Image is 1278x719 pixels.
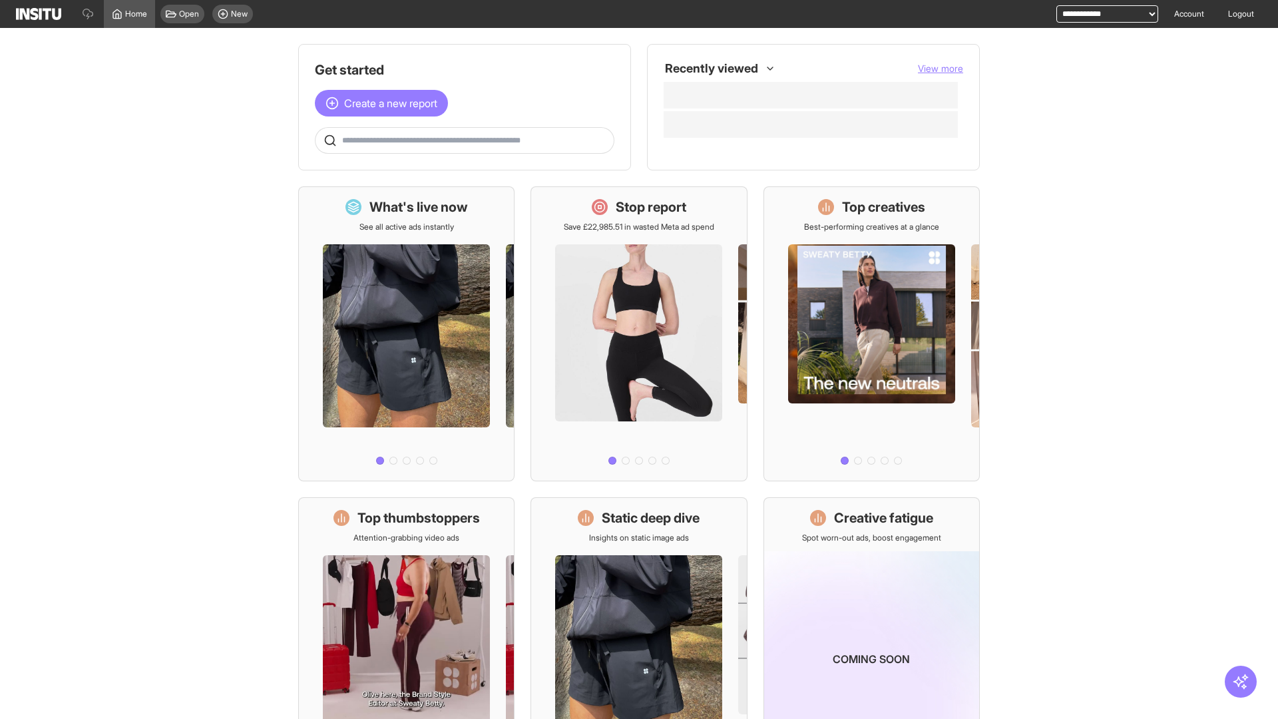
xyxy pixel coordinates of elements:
a: Top creativesBest-performing creatives at a glance [763,186,980,481]
p: Insights on static image ads [589,533,689,543]
p: Save £22,985.51 in wasted Meta ad spend [564,222,714,232]
h1: Top thumbstoppers [357,509,480,527]
h1: What's live now [369,198,468,216]
span: Open [179,9,199,19]
span: View more [918,63,963,74]
span: New [231,9,248,19]
h1: Get started [315,61,614,79]
img: Logo [16,8,61,20]
a: Stop reportSave £22,985.51 in wasted Meta ad spend [531,186,747,481]
span: Create a new report [344,95,437,111]
span: Home [125,9,147,19]
h1: Static deep dive [602,509,700,527]
p: Best-performing creatives at a glance [804,222,939,232]
button: View more [918,62,963,75]
p: Attention-grabbing video ads [353,533,459,543]
button: Create a new report [315,90,448,117]
h1: Stop report [616,198,686,216]
h1: Top creatives [842,198,925,216]
a: What's live nowSee all active ads instantly [298,186,515,481]
p: See all active ads instantly [359,222,454,232]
